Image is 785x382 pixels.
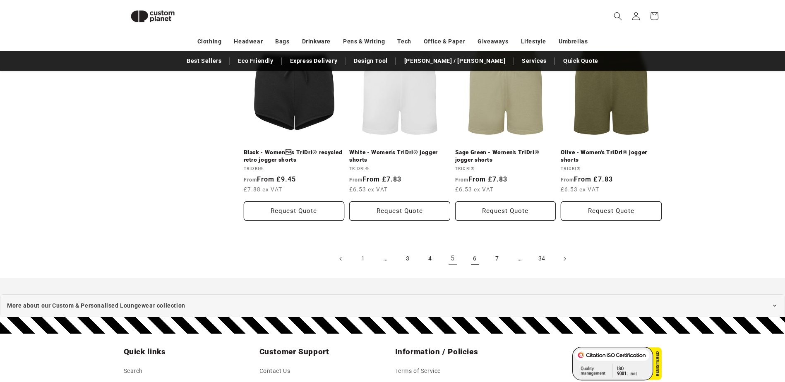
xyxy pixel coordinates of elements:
a: Umbrellas [559,34,588,49]
a: Sage Green - Women's TriDri® jogger shorts [455,149,556,163]
a: Page 7 [488,250,507,268]
a: Drinkware [302,34,331,49]
iframe: Chat Widget [647,293,785,382]
button: Request Quote [455,201,556,221]
button: Request Quote [349,201,450,221]
img: Custom Planet [124,3,182,29]
a: Page 1 [354,250,372,268]
nav: Pagination [244,250,662,268]
a: Search [124,366,143,378]
a: Previous page [332,250,350,268]
a: White - Women's TriDri® jogger shorts [349,149,450,163]
a: Page 4 [421,250,439,268]
a: Olive - Women's TriDri® jogger shorts [561,149,662,163]
a: Express Delivery [286,54,342,68]
h2: Customer Support [259,347,390,357]
a: Tech [397,34,411,49]
span: … [377,250,395,268]
a: Headwear [234,34,263,49]
a: Best Sellers [182,54,226,68]
span: … [511,250,529,268]
a: Office & Paper [424,34,465,49]
a: Black - Womens TriDri® recycled retro jogger shorts [244,149,345,163]
a: Giveaways [478,34,508,49]
a: Quick Quote [559,54,603,68]
a: Terms of Service [395,366,441,378]
a: Pens & Writing [343,34,385,49]
a: Clothing [197,34,222,49]
summary: Search [609,7,627,25]
a: Bags [275,34,289,49]
a: Eco Friendly [234,54,277,68]
a: [PERSON_NAME] / [PERSON_NAME] [400,54,509,68]
a: Page 6 [466,250,484,268]
a: Design Tool [350,54,392,68]
a: Lifestyle [521,34,546,49]
button: Request Quote [244,201,345,221]
a: Page 5 [444,250,462,268]
span: More about our Custom & Personalised Loungewear collection [7,301,185,311]
a: Contact Us [259,366,290,378]
a: Next page [555,250,574,268]
h2: Information / Policies [395,347,526,357]
a: Page 3 [399,250,417,268]
a: Services [518,54,551,68]
h2: Quick links [124,347,254,357]
button: Request Quote [561,201,662,221]
a: Page 34 [533,250,551,268]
